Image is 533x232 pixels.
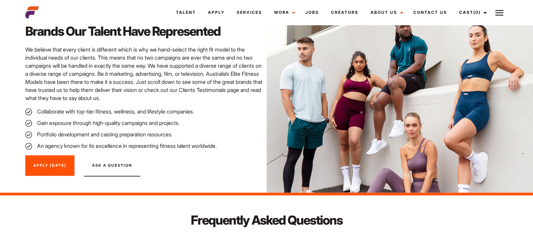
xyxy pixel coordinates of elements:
[107,211,426,229] h2: Frequently Asked Questions
[25,23,262,40] h2: Brands Our Talent Have Represented
[231,3,268,22] a: Services
[25,119,262,127] li: Gain exposure through high-quality campaigns and projects.
[84,155,140,177] button: Ask A Question
[407,3,453,22] a: Contact Us
[299,3,325,22] a: Jobs
[170,3,202,22] a: Talent
[25,155,75,176] a: Apply [DATE]
[495,9,503,17] img: Burger icon
[473,10,481,15] span: (0)
[25,107,262,115] li: Collaborate with top-tier fitness, wellness, and lifestyle companies.
[364,3,407,22] a: About Us
[202,3,231,22] a: Apply
[325,3,364,22] a: Creators
[25,6,39,19] img: cropped-aefm-brand-fav-22-square.png
[25,45,262,102] p: We believe that every client is different which is why we hand-select the right fit model to the ...
[25,130,262,138] li: Portfolio development and casting preparation resources.
[268,3,299,22] a: Work
[453,3,491,22] a: Cast(0)
[25,142,262,150] li: An agency known for its excellence in representing fitness talent worldwide.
